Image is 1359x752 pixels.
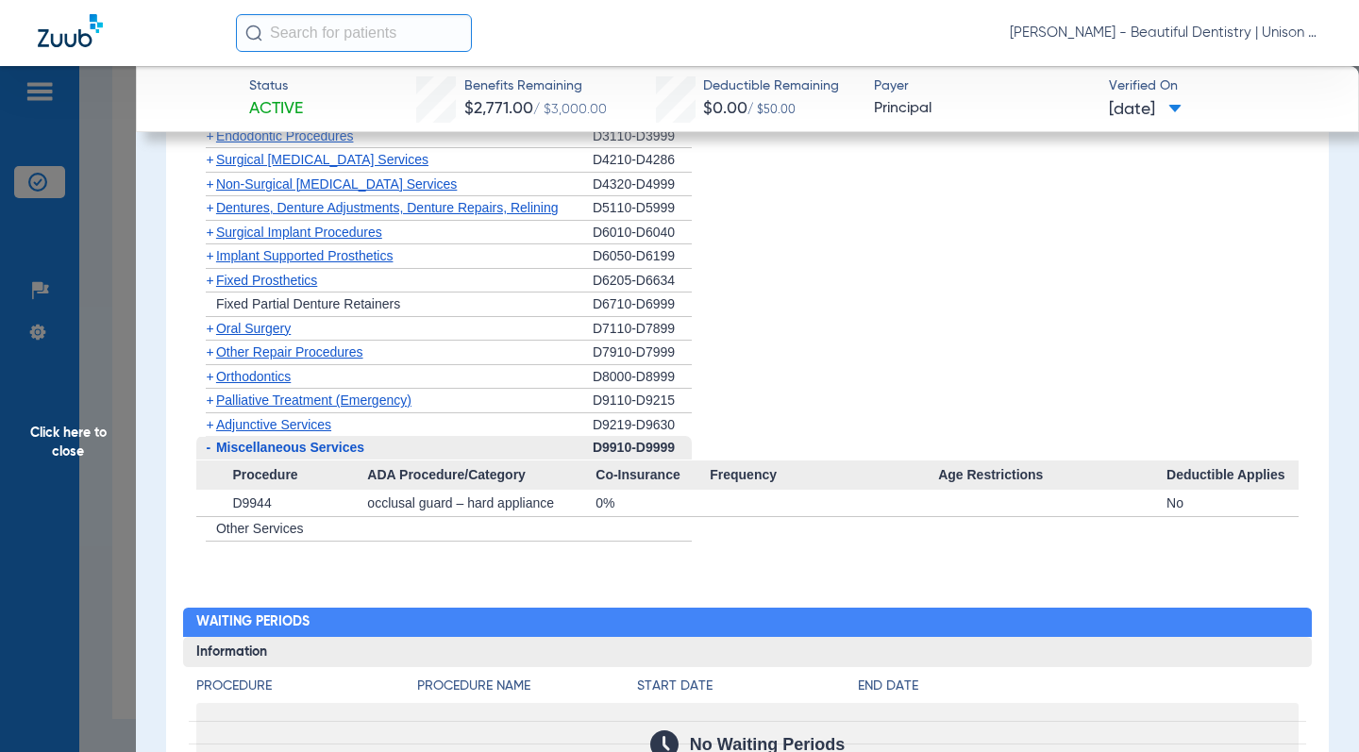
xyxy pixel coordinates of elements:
span: Surgical [MEDICAL_DATA] Services [216,152,428,167]
h4: End Date [858,677,1299,696]
span: Adjunctive Services [216,417,331,432]
span: + [206,273,213,288]
span: Fixed Partial Denture Retainers [216,296,400,311]
img: Zuub Logo [38,14,103,47]
span: Other Services [216,521,304,536]
span: [PERSON_NAME] - Beautiful Dentistry | Unison Dental Group [1010,24,1321,42]
app-breakdown-title: End Date [858,677,1299,703]
span: + [206,393,213,408]
span: + [206,344,213,359]
span: Orthodontics [216,369,291,384]
img: Search Icon [245,25,262,42]
span: Deductible Remaining [703,76,839,96]
h3: Information [183,637,1312,667]
div: D8000-D8999 [593,365,692,390]
app-breakdown-title: Procedure Name [417,677,638,703]
span: Other Repair Procedures [216,344,363,359]
div: occlusal guard – hard appliance [367,490,596,516]
div: D9910-D9999 [593,436,692,460]
div: D6050-D6199 [593,244,692,269]
div: D6710-D6999 [593,292,692,317]
span: [DATE] [1109,98,1182,122]
span: Principal [874,97,1093,121]
span: Dentures, Denture Adjustments, Denture Repairs, Relining [216,200,559,215]
div: D9219-D9630 [593,413,692,437]
span: / $3,000.00 [533,103,607,116]
span: Verified On [1109,76,1328,96]
div: D6010-D6040 [593,221,692,245]
span: + [206,369,213,384]
span: Implant Supported Prosthetics [216,248,394,263]
app-breakdown-title: Start Date [637,677,858,703]
span: - [206,440,210,455]
span: + [206,128,213,143]
h4: Procedure [196,677,417,696]
div: D4320-D4999 [593,173,692,197]
span: Deductible Applies [1166,460,1299,491]
div: No [1166,490,1299,516]
span: Frequency [710,460,938,491]
span: Surgical Implant Procedures [216,225,382,240]
div: D3110-D3999 [593,125,692,149]
div: D4210-D4286 [593,148,692,173]
span: Palliative Treatment (Emergency) [216,393,411,408]
span: Payer [874,76,1093,96]
h2: Waiting Periods [183,608,1312,638]
span: Endodontic Procedures [216,128,354,143]
span: + [206,200,213,215]
div: D7110-D7899 [593,317,692,342]
span: Active [249,97,303,121]
span: + [206,321,213,336]
div: 0% [596,490,710,516]
span: $2,771.00 [464,100,533,117]
iframe: Chat Widget [1265,661,1359,752]
span: $0.00 [703,100,747,117]
input: Search for patients [236,14,472,52]
div: D9110-D9215 [593,389,692,413]
span: D9944 [232,495,271,510]
h4: Start Date [637,677,858,696]
span: + [206,225,213,240]
span: ADA Procedure/Category [367,460,596,491]
app-breakdown-title: Procedure [196,677,417,703]
span: Age Restrictions [938,460,1166,491]
span: + [206,417,213,432]
div: D7910-D7999 [593,341,692,365]
span: Co-Insurance [596,460,710,491]
span: + [206,176,213,192]
span: Non-Surgical [MEDICAL_DATA] Services [216,176,457,192]
span: Miscellaneous Services [216,440,364,455]
span: Benefits Remaining [464,76,607,96]
span: Oral Surgery [216,321,291,336]
span: Status [249,76,303,96]
span: / $50.00 [747,105,796,116]
span: + [206,152,213,167]
span: Procedure [196,460,367,491]
span: Fixed Prosthetics [216,273,317,288]
div: D5110-D5999 [593,196,692,221]
div: D6205-D6634 [593,269,692,293]
span: + [206,248,213,263]
h4: Procedure Name [417,677,638,696]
